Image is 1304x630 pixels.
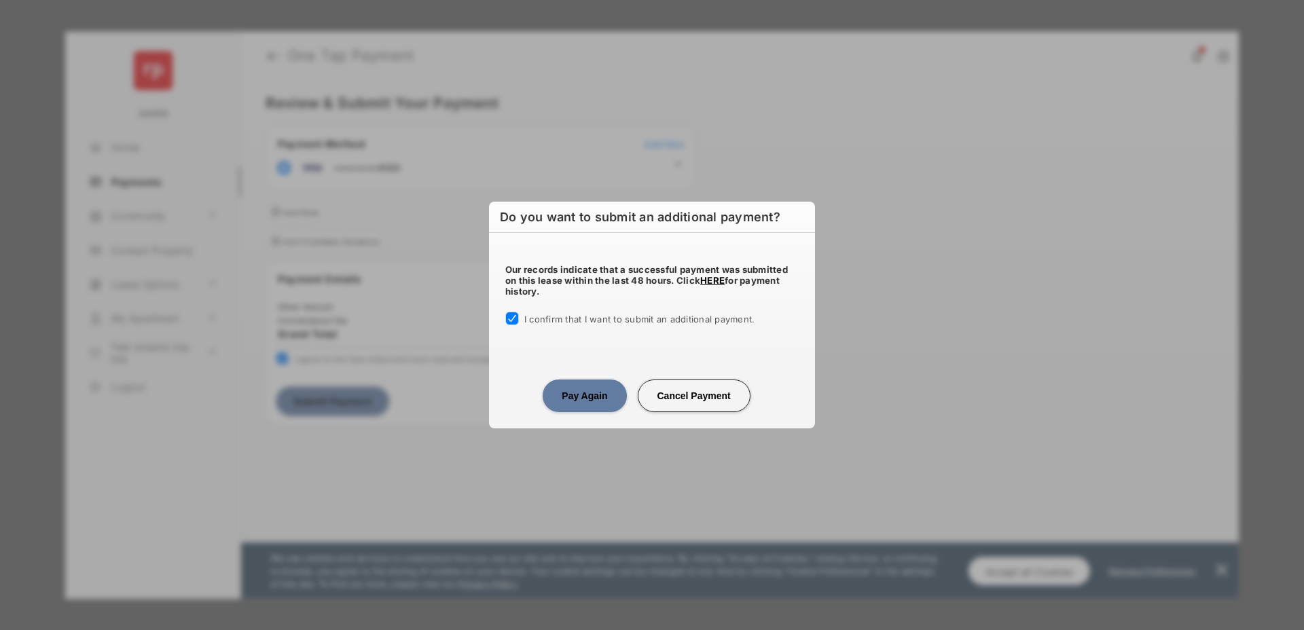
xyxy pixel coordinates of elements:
[505,264,799,297] h5: Our records indicate that a successful payment was submitted on this lease within the last 48 hou...
[700,275,725,286] a: HERE
[524,314,755,325] span: I confirm that I want to submit an additional payment.
[489,202,815,233] h2: Do you want to submit an additional payment?
[638,379,750,412] button: Cancel Payment
[543,379,626,412] button: Pay Again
